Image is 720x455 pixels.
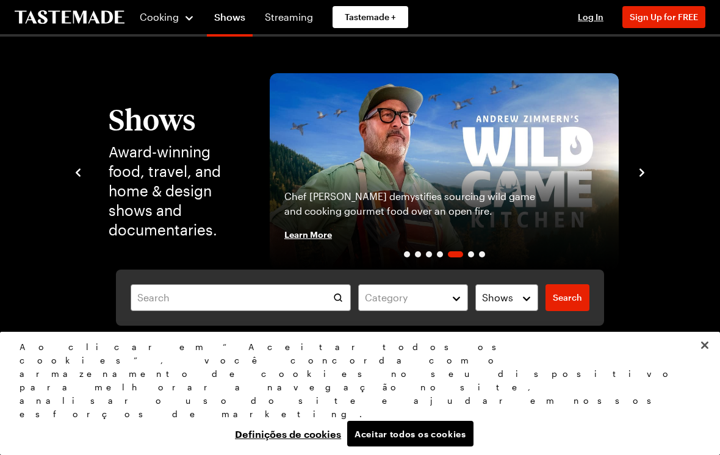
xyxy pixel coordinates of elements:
img: Andrew Zimmern's Wild Game Kitchen [270,73,619,270]
div: Category [365,290,443,305]
span: Tastemade + [345,11,396,23]
button: Aceitar todos os cookies [347,421,473,446]
span: Go to slide 1 [404,251,410,257]
a: Tastemade + [333,6,408,28]
span: Go to slide 6 [468,251,474,257]
button: Sign Up for FREE [622,6,705,28]
span: Log In [578,12,603,22]
button: Category [358,284,468,311]
a: Andrew Zimmern's Wild Game KitchenChef [PERSON_NAME] demystifies sourcing wild game and cooking g... [270,73,619,270]
span: Learn More [284,228,332,240]
span: Sign Up for FREE [630,12,698,22]
button: Log In [566,11,615,23]
p: Award-winning food, travel, and home & design shows and documentaries. [109,142,245,240]
span: Cooking [140,11,179,23]
p: Chef [PERSON_NAME] demystifies sourcing wild game and cooking gourmet food over an open fire. [284,189,540,218]
span: Go to slide 7 [479,251,485,257]
button: Definições de cookies [229,421,347,446]
h1: Shows [109,103,245,135]
div: 5 / 7 [270,73,619,270]
div: Privacidade [20,340,690,446]
button: Shows [475,284,538,311]
button: Fechar [691,332,718,359]
span: Go to slide 3 [426,251,432,257]
a: Shows [207,2,253,37]
span: Go to slide 5 [448,251,463,257]
a: To Tastemade Home Page [15,10,124,24]
input: Search [131,284,351,311]
a: filters [545,284,589,311]
button: navigate to previous item [72,164,84,179]
span: Search [553,292,582,304]
button: navigate to next item [636,164,648,179]
div: Ao clicar em “Aceitar todos os cookies”, você concorda com o armazenamento de cookies no seu disp... [20,340,690,421]
span: Go to slide 4 [437,251,443,257]
button: Cooking [139,2,195,32]
span: Go to slide 2 [415,251,421,257]
span: Shows [482,290,513,305]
